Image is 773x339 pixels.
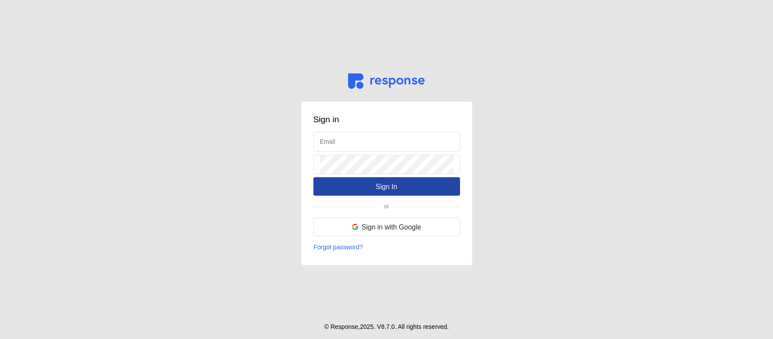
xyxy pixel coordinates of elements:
[313,177,460,196] button: Sign In
[376,181,397,192] p: Sign In
[313,218,460,236] button: Sign in with Google
[324,322,449,332] p: © Response, 2025 . V 8.7.0 . All rights reserved.
[348,73,425,89] img: svg%3e
[313,242,363,253] button: Forgot password?
[384,202,389,211] p: or
[320,132,453,151] input: Email
[352,224,358,230] img: svg%3e
[362,222,421,233] p: Sign in with Google
[314,243,363,252] p: Forgot password?
[313,114,460,126] h3: Sign in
